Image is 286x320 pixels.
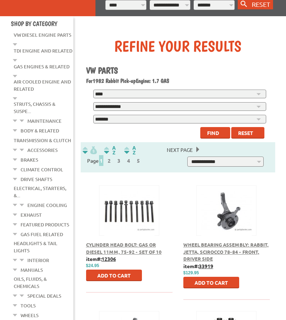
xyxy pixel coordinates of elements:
[231,127,264,139] button: Reset
[27,291,61,301] a: Special Deals
[21,155,38,164] a: Brakes
[21,311,39,320] a: Wheels
[86,37,270,55] div: Refine Your Results
[183,270,199,275] span: $129.95
[21,265,43,275] a: Manuals
[14,77,71,94] a: Air Cooled Engine and Related
[82,155,147,166] div: Page
[102,256,116,262] u: 12306
[252,0,270,8] span: RESET
[27,116,62,126] a: Maintenance
[106,157,112,164] a: 2
[27,256,49,265] a: Interior
[14,274,47,291] a: Oils, Fluids, & Chemicals
[125,157,132,164] a: 4
[123,146,137,154] img: Sort by Sales Rank
[21,165,63,174] a: Climate Control
[14,62,70,71] a: Gas Engines & Related
[183,242,269,262] a: Wheel Bearing Assembly: Rabbit, Jetta, Scirocco 78-84 - Front, Driver Side
[14,46,72,55] a: TDI Engine and Related
[238,130,253,136] span: Reset
[21,126,59,135] a: Body & Related
[14,184,66,200] a: Electrical, Starters, &...
[97,272,131,279] span: Add to Cart
[14,99,55,116] a: Struts, Chassis & Suspe...
[86,270,142,281] button: Add to Cart
[14,136,71,145] a: Transmission & Clutch
[27,145,58,155] a: Accessories
[86,263,99,268] span: $24.95
[21,210,42,220] a: Exhaust
[86,77,93,84] span: For
[86,242,162,255] a: Cylinder Head Bolt: Gas or Diesel 11mm, 75-92 - Set Of 10
[11,20,73,27] h4: Shop By Category
[163,147,196,153] a: Next Page
[86,256,116,262] b: item#:
[27,200,67,210] a: Engine Cooling
[86,65,270,76] h1: VW Parts
[116,157,122,164] a: 3
[21,230,63,239] a: Gas Fuel Related
[103,146,117,154] img: Sort by Headline
[21,220,69,229] a: Featured Products
[135,157,142,164] a: 5
[82,146,97,154] img: filterpricelow.svg
[207,130,219,136] span: Find
[183,263,213,269] b: item#:
[195,279,228,286] span: Add to Cart
[200,127,230,139] button: Find
[136,77,169,84] span: Engine: 1.7 GAS
[86,77,270,84] h2: 1982 Rabbit Pick-up
[183,277,239,288] button: Add to Cart
[14,239,57,255] a: Headlights & Tail Lights
[14,30,71,40] a: VW Diesel Engine Parts
[99,155,103,166] span: 1
[163,144,196,155] span: Next Page
[199,263,213,269] u: 33919
[21,175,52,184] a: Drive Shafts
[21,301,36,310] a: Tools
